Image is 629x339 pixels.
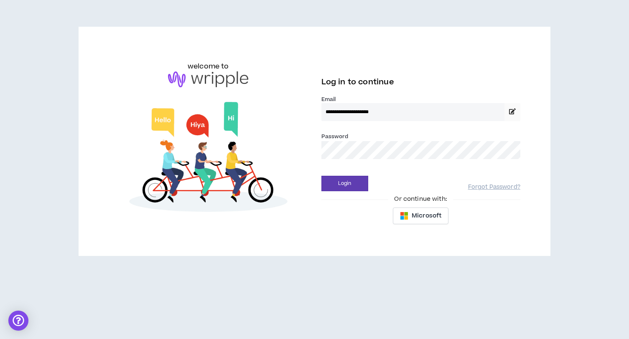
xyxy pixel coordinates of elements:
[8,311,28,331] div: Open Intercom Messenger
[393,207,448,224] button: Microsoft
[321,77,394,87] span: Log in to continue
[468,183,520,191] a: Forgot Password?
[321,176,368,191] button: Login
[109,96,308,221] img: Welcome to Wripple
[321,96,520,103] label: Email
[188,61,229,71] h6: welcome to
[168,71,248,87] img: logo-brand.png
[412,211,441,220] span: Microsoft
[321,133,349,140] label: Password
[388,195,453,204] span: Or continue with:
